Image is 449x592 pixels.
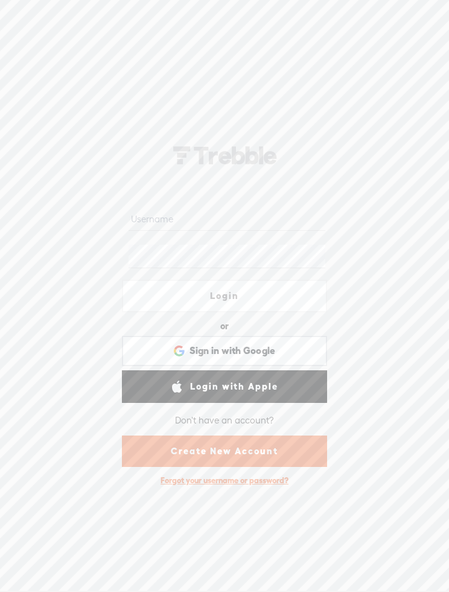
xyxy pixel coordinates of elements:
div: Don't have an account? [175,408,274,433]
span: Sign in with Google [189,344,276,357]
div: Forgot your username or password? [154,469,295,492]
div: Sign in with Google [122,336,327,366]
input: Username [129,207,325,231]
a: Create New Account [122,436,327,467]
div: or [220,317,229,336]
a: Login [122,280,327,312]
a: Login with Apple [122,370,327,403]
